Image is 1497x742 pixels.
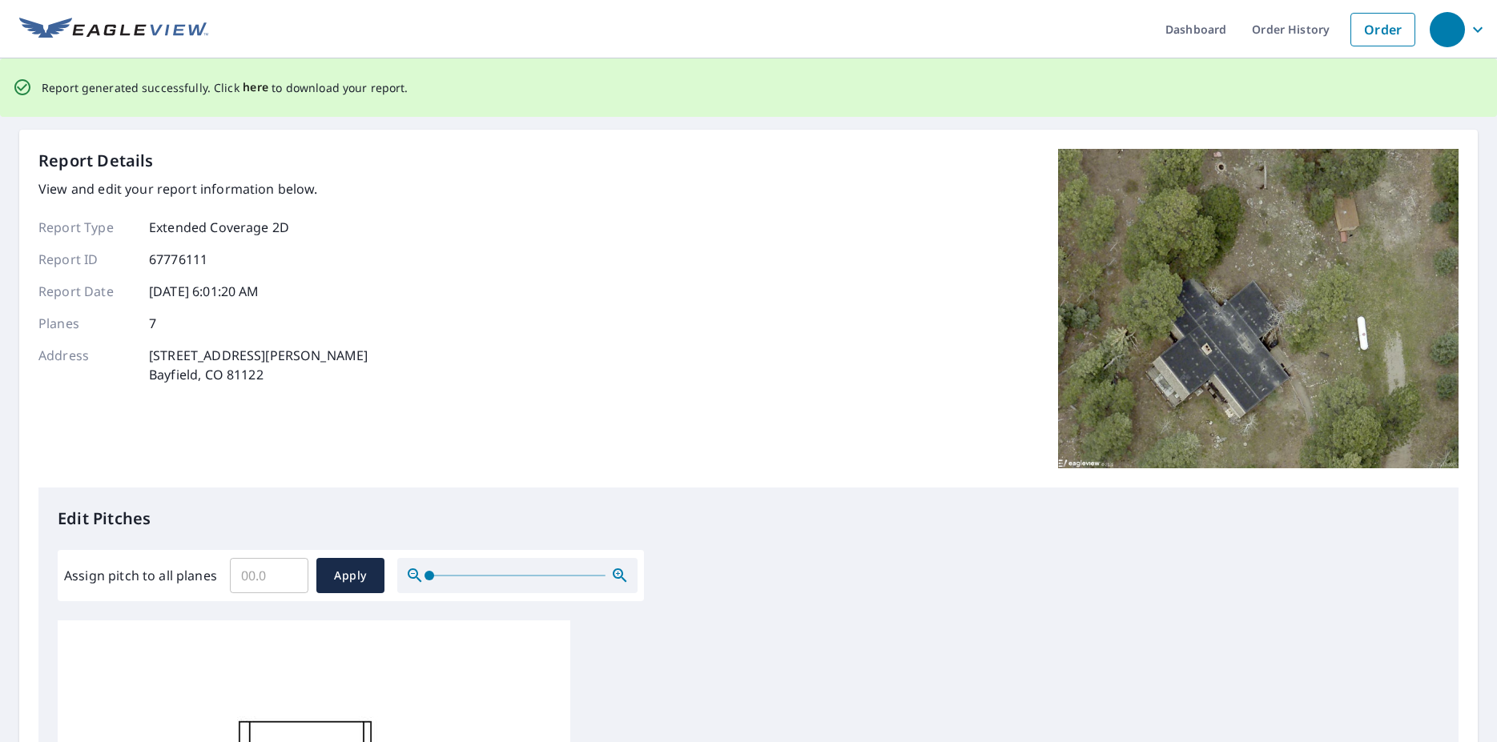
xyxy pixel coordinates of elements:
a: Order [1350,13,1415,46]
p: Extended Coverage 2D [149,218,289,237]
p: Address [38,346,135,384]
p: Report ID [38,250,135,269]
p: 7 [149,314,156,333]
p: [DATE] 6:01:20 AM [149,282,260,301]
p: Planes [38,314,135,333]
input: 00.0 [230,553,308,598]
span: Apply [329,566,372,586]
button: here [243,78,269,98]
p: Edit Pitches [58,507,1439,531]
img: EV Logo [19,18,208,42]
p: 67776111 [149,250,207,269]
p: Report Date [38,282,135,301]
p: [STREET_ADDRESS][PERSON_NAME] Bayfield, CO 81122 [149,346,368,384]
button: Apply [316,558,384,593]
p: Report generated successfully. Click to download your report. [42,78,408,98]
p: Report Details [38,149,154,173]
label: Assign pitch to all planes [64,566,217,585]
img: Top image [1058,149,1459,469]
p: Report Type [38,218,135,237]
p: View and edit your report information below. [38,179,368,199]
